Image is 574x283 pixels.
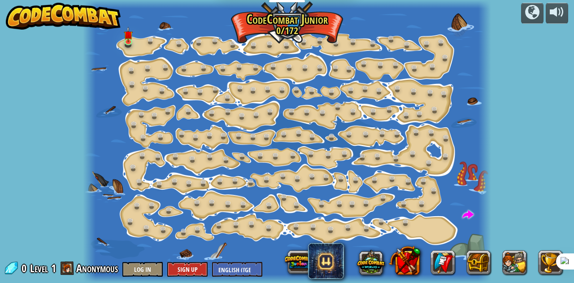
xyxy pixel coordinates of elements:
[6,3,121,30] img: CodeCombat - Learn how to code by playing a game
[30,261,48,276] span: Level
[76,261,118,275] span: Anonymous
[546,3,568,24] button: Adjust volume
[122,262,163,277] button: Log In
[123,26,133,43] img: level-banner-unstarted.png
[521,3,544,24] button: Campaigns
[22,261,29,275] span: 0
[51,261,56,275] span: 1
[167,262,208,277] button: Sign Up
